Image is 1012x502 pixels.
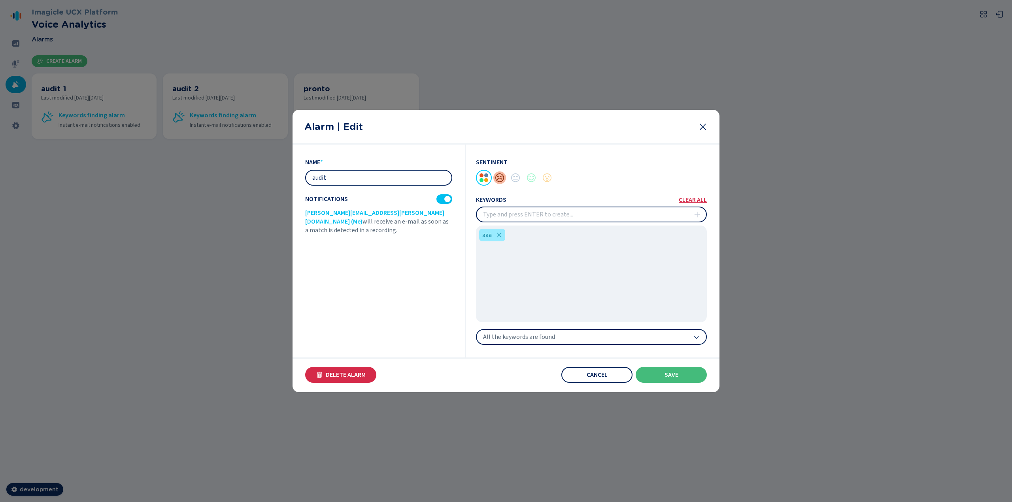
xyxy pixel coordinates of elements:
[476,158,508,167] span: Sentiment
[561,367,632,383] button: Cancel
[326,372,366,378] span: Delete Alarm
[483,333,555,341] span: All the keywords are found
[305,209,444,226] span: [PERSON_NAME][EMAIL_ADDRESS][PERSON_NAME][DOMAIN_NAME] (Me)
[679,197,707,203] button: clear all
[479,229,505,241] div: aaa
[693,334,700,340] svg: chevron-down
[482,230,492,240] span: aaa
[636,367,707,383] button: Save
[587,372,608,378] span: Cancel
[665,372,678,378] span: Save
[306,171,451,185] input: Type the alarm name
[305,158,320,167] span: name
[496,232,502,238] svg: close
[305,367,376,383] button: Delete Alarm
[305,196,348,203] span: Notifications
[304,120,692,134] h2: Alarm | Edit
[316,372,323,378] svg: trash-fill
[477,207,706,222] input: Type and press ENTER to create...
[476,196,506,203] span: keywords
[694,211,700,218] svg: plus
[698,122,708,132] svg: close
[305,217,449,235] span: will receive an e-mail as soon as a match is detected in a recording.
